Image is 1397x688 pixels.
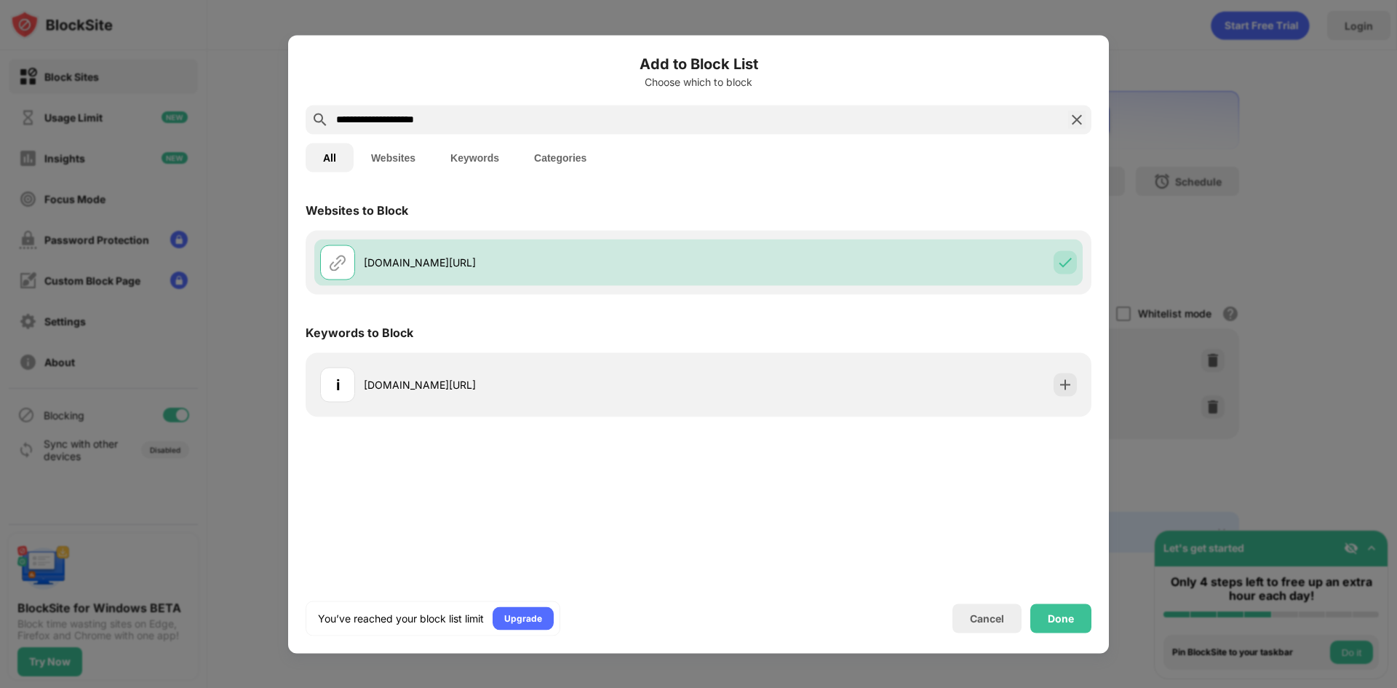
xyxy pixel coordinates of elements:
img: url.svg [329,253,346,271]
img: search-close [1068,111,1086,128]
div: [DOMAIN_NAME][URL] [364,255,698,270]
div: [DOMAIN_NAME][URL] [364,377,698,392]
div: Websites to Block [306,202,408,217]
div: Cancel [970,612,1004,625]
div: You’ve reached your block list limit [318,611,484,625]
div: Keywords to Block [306,325,413,339]
h6: Add to Block List [306,52,1091,74]
button: Websites [354,143,433,172]
img: search.svg [311,111,329,128]
button: Keywords [433,143,517,172]
div: Done [1048,612,1074,624]
div: i [336,373,340,395]
div: Upgrade [504,611,542,625]
button: Categories [517,143,604,172]
div: Choose which to block [306,76,1091,87]
button: All [306,143,354,172]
